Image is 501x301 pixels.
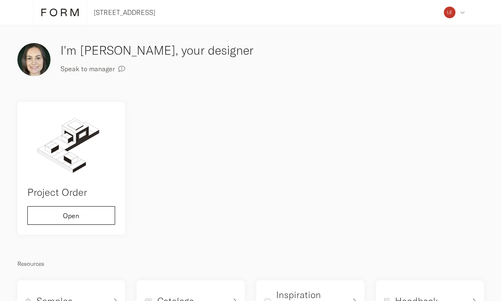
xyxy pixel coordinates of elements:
h3: I'm [PERSON_NAME], your designer [60,41,275,59]
span: Open [63,212,79,219]
span: Speak to manager [60,65,115,72]
button: Open [27,206,116,225]
p: [STREET_ADDRESS] [94,7,155,17]
img: pic.png [17,43,51,76]
p: Resources [17,259,484,269]
button: Speak to manager [60,59,125,78]
img: order.svg [27,112,116,178]
img: 7fe1eb72e9d5c6c22cde71bffe6e5767 [444,7,455,18]
h4: Project Order [27,185,116,200]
